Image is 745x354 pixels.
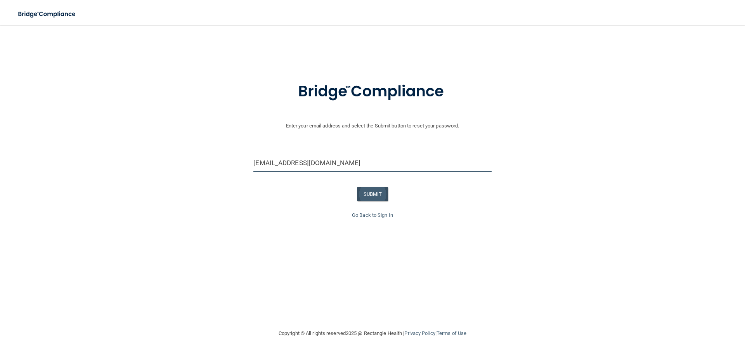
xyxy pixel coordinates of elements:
input: Email [253,154,491,172]
img: bridge_compliance_login_screen.278c3ca4.svg [12,6,83,22]
div: Copyright © All rights reserved 2025 @ Rectangle Health | | [231,321,514,346]
button: SUBMIT [357,187,388,201]
a: Go Back to Sign In [352,212,393,218]
iframe: Drift Widget Chat Controller [611,314,736,345]
a: Terms of Use [437,330,466,336]
img: bridge_compliance_login_screen.278c3ca4.svg [282,71,463,112]
a: Privacy Policy [404,330,435,336]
